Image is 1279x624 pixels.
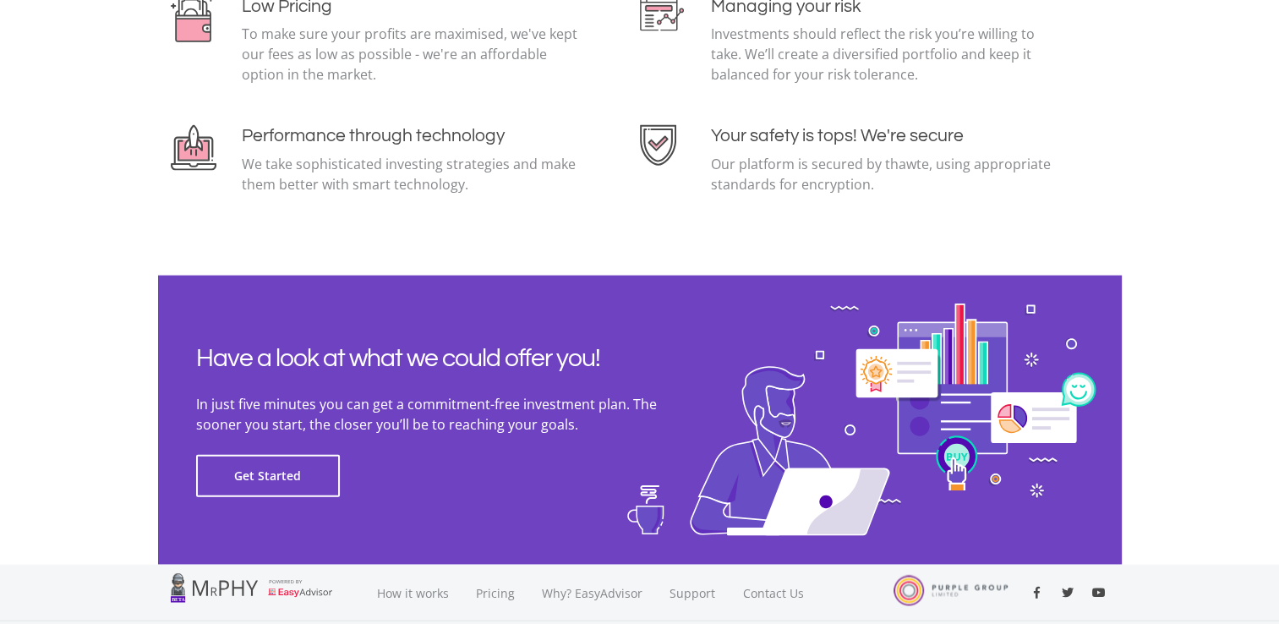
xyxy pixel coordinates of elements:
p: To make sure your profits are maximised, we've kept our fees as low as possible - we're an afford... [242,24,586,85]
a: Contact Us [730,565,819,621]
a: How it works [363,565,462,621]
a: Pricing [462,565,528,621]
button: Get Started [196,455,340,497]
a: Support [656,565,730,621]
h2: Have a look at what we could offer you! [196,343,703,374]
p: Our platform is secured by thawte, using appropriate standards for encryption. [711,154,1055,194]
p: Investments should reflect the risk you’re willing to take. We’ll create a diversified portfolio ... [711,24,1055,85]
p: In just five minutes you can get a commitment-free investment plan. The sooner you start, the clo... [196,394,703,435]
h4: Your safety is tops! We're secure [711,125,1055,146]
a: Why? EasyAdvisor [528,565,656,621]
p: We take sophisticated investing strategies and make them better with smart technology. [242,154,586,194]
h4: Performance through technology [242,125,586,146]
